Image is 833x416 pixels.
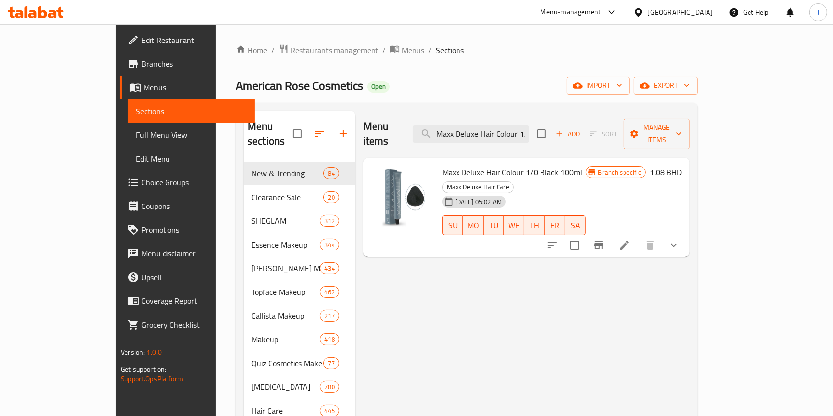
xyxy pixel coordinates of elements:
span: Maxx Deluxe Hair Colour 1/0 Black 100ml [442,165,582,180]
span: Select section [531,124,552,144]
div: [PERSON_NAME] Makeup434 [244,256,355,280]
div: items [320,381,339,393]
span: 780 [320,382,338,392]
div: Quiz Cosmetics Makeup77 [244,351,355,375]
a: Menus [390,44,424,57]
h2: Menu items [363,119,401,149]
div: items [323,167,339,179]
a: Edit Menu [128,147,255,170]
h6: 1.08 BHD [650,166,682,179]
div: items [323,191,339,203]
div: Essence Makeup344 [244,233,355,256]
div: Topface Makeup462 [244,280,355,304]
span: [MEDICAL_DATA] [251,381,320,393]
input: search [413,125,529,143]
span: Full Menu View [136,129,247,141]
div: Catrice Makeup [251,262,320,274]
span: 462 [320,288,338,297]
span: [PERSON_NAME] Makeup [251,262,320,274]
div: [MEDICAL_DATA]780 [244,375,355,399]
button: TH [524,215,544,235]
span: Branch specific [594,168,645,177]
div: Callista Makeup217 [244,304,355,328]
a: Full Menu View [128,123,255,147]
span: Clearance Sale [251,191,323,203]
span: 418 [320,335,338,344]
button: Add [552,126,583,142]
button: WE [504,215,524,235]
span: Sections [136,105,247,117]
span: Grocery Checklist [141,319,247,331]
button: import [567,77,630,95]
div: items [320,286,339,298]
div: Menu-management [541,6,601,18]
span: Maxx Deluxe Hair Care [443,181,513,193]
span: MO [467,218,479,233]
div: Open [367,81,390,93]
span: Get support on: [121,363,166,375]
span: WE [508,218,520,233]
a: Choice Groups [120,170,255,194]
div: SHEGLAM312 [244,209,355,233]
img: Maxx Deluxe Hair Colour 1/0 Black 100ml [371,166,434,229]
a: Coupons [120,194,255,218]
button: show more [662,233,686,257]
button: sort-choices [541,233,564,257]
button: export [634,77,698,95]
span: SHEGLAM [251,215,320,227]
span: Sort sections [308,122,332,146]
button: Add section [332,122,355,146]
span: 84 [324,169,338,178]
li: / [428,44,432,56]
a: Upsell [120,265,255,289]
button: SU [442,215,463,235]
span: 217 [320,311,338,321]
span: Essence Makeup [251,239,320,250]
span: Manage items [631,122,682,146]
span: SA [569,218,582,233]
span: New & Trending [251,167,323,179]
span: Restaurants management [291,44,378,56]
li: / [271,44,275,56]
div: items [320,310,339,322]
span: Edit Menu [136,153,247,165]
span: Quiz Cosmetics Makeup [251,357,323,369]
span: Add [554,128,581,140]
a: Sections [128,99,255,123]
div: New & Trending84 [244,162,355,185]
div: items [320,333,339,345]
button: Branch-specific-item [587,233,611,257]
svg: Show Choices [668,239,680,251]
div: items [323,357,339,369]
div: Topface Makeup [251,286,320,298]
span: Makeup [251,333,320,345]
button: TU [484,215,504,235]
span: Select section first [583,126,624,142]
span: Branches [141,58,247,70]
button: delete [638,233,662,257]
span: Sections [436,44,464,56]
span: 445 [320,406,338,416]
span: Choice Groups [141,176,247,188]
span: SU [447,218,459,233]
div: [GEOGRAPHIC_DATA] [648,7,713,18]
nav: breadcrumb [236,44,698,57]
span: Add item [552,126,583,142]
span: Open [367,83,390,91]
a: Restaurants management [279,44,378,57]
span: 20 [324,193,338,202]
span: export [642,80,690,92]
a: Menu disclaimer [120,242,255,265]
li: / [382,44,386,56]
span: Menu disclaimer [141,248,247,259]
div: items [320,262,339,274]
span: [DATE] 05:02 AM [451,197,506,207]
a: Grocery Checklist [120,313,255,336]
span: 312 [320,216,338,226]
span: Upsell [141,271,247,283]
h2: Menu sections [248,119,293,149]
span: 434 [320,264,338,273]
span: import [575,80,622,92]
